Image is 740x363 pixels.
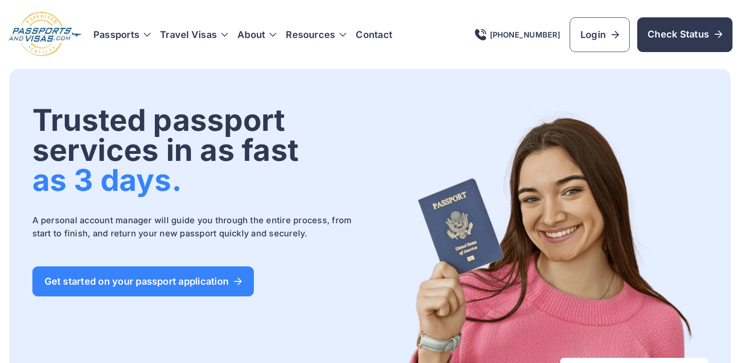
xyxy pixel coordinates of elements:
a: Get started on your passport application [32,266,254,296]
h1: Trusted passport services in as fast [32,105,368,195]
a: Check Status [637,17,732,52]
a: Login [570,17,630,52]
span: Check Status [648,28,722,41]
h3: Travel Visas [160,28,228,41]
img: Logo [8,11,82,58]
span: as 3 days. [32,162,182,198]
a: [PHONE_NUMBER] [475,29,560,40]
p: A personal account manager will guide you through the entire process, from start to finish, and r... [32,214,368,240]
h3: Resources [286,28,346,41]
span: Get started on your passport application [45,277,242,286]
span: Login [580,28,619,41]
a: Contact [356,28,392,41]
h3: Passports [93,28,151,41]
a: About [237,28,265,41]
